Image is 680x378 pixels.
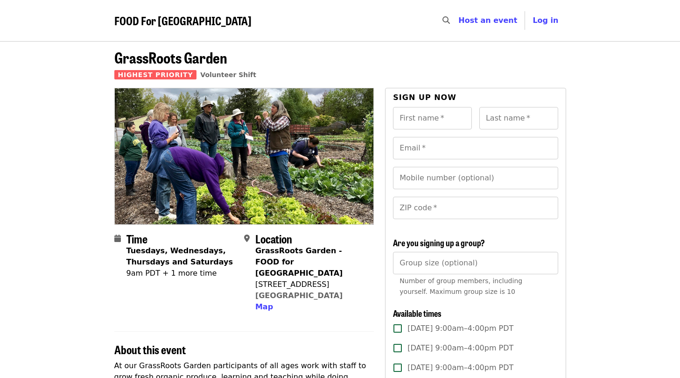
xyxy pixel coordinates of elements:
[255,291,343,300] a: [GEOGRAPHIC_DATA]
[114,12,252,29] span: FOOD For [GEOGRAPHIC_DATA]
[393,137,558,159] input: Email
[255,246,343,278] strong: GrassRoots Garden - FOOD for [GEOGRAPHIC_DATA]
[393,236,485,249] span: Are you signing up a group?
[407,323,513,334] span: [DATE] 9:00am–4:00pm PDT
[255,279,366,290] div: [STREET_ADDRESS]
[400,277,522,295] span: Number of group members, including yourself. Maximum group size is 10
[407,362,513,373] span: [DATE] 9:00am–4:00pm PDT
[458,16,517,25] a: Host an event
[533,16,558,25] span: Log in
[114,14,252,28] a: FOOD For [GEOGRAPHIC_DATA]
[407,342,513,354] span: [DATE] 9:00am–4:00pm PDT
[456,9,463,32] input: Search
[255,230,292,247] span: Location
[479,107,558,129] input: Last name
[244,234,250,243] i: map-marker-alt icon
[393,167,558,189] input: Mobile number (optional)
[126,230,147,247] span: Time
[393,197,558,219] input: ZIP code
[442,16,450,25] i: search icon
[114,234,121,243] i: calendar icon
[393,252,558,274] input: [object Object]
[126,268,237,279] div: 9am PDT + 1 more time
[115,88,374,224] img: GrassRoots Garden organized by FOOD For Lane County
[393,307,442,319] span: Available times
[114,341,186,357] span: About this event
[126,246,233,266] strong: Tuesdays, Wednesdays, Thursdays and Saturdays
[200,71,256,78] a: Volunteer Shift
[255,301,273,313] button: Map
[393,93,456,102] span: Sign up now
[114,70,197,79] span: Highest Priority
[525,11,566,30] button: Log in
[393,107,472,129] input: First name
[255,302,273,311] span: Map
[114,46,227,68] span: GrassRoots Garden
